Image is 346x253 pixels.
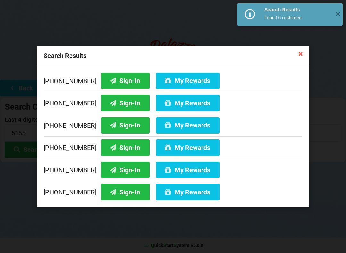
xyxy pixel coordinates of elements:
div: Search Results [264,6,330,13]
button: Sign-In [101,139,150,156]
div: [PHONE_NUMBER] [44,72,302,92]
button: Sign-In [101,117,150,133]
div: [PHONE_NUMBER] [44,114,302,136]
div: [PHONE_NUMBER] [44,159,302,181]
button: My Rewards [156,161,220,178]
div: [PHONE_NUMBER] [44,136,302,159]
button: Sign-In [101,72,150,89]
button: Sign-In [101,161,150,178]
button: My Rewards [156,184,220,200]
div: Search Results [37,46,309,66]
button: Sign-In [101,184,150,200]
button: My Rewards [156,139,220,156]
button: My Rewards [156,72,220,89]
div: [PHONE_NUMBER] [44,92,302,114]
button: My Rewards [156,117,220,133]
button: Sign-In [101,95,150,111]
div: [PHONE_NUMBER] [44,181,302,200]
button: My Rewards [156,95,220,111]
div: Found 6 customers [264,14,330,21]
